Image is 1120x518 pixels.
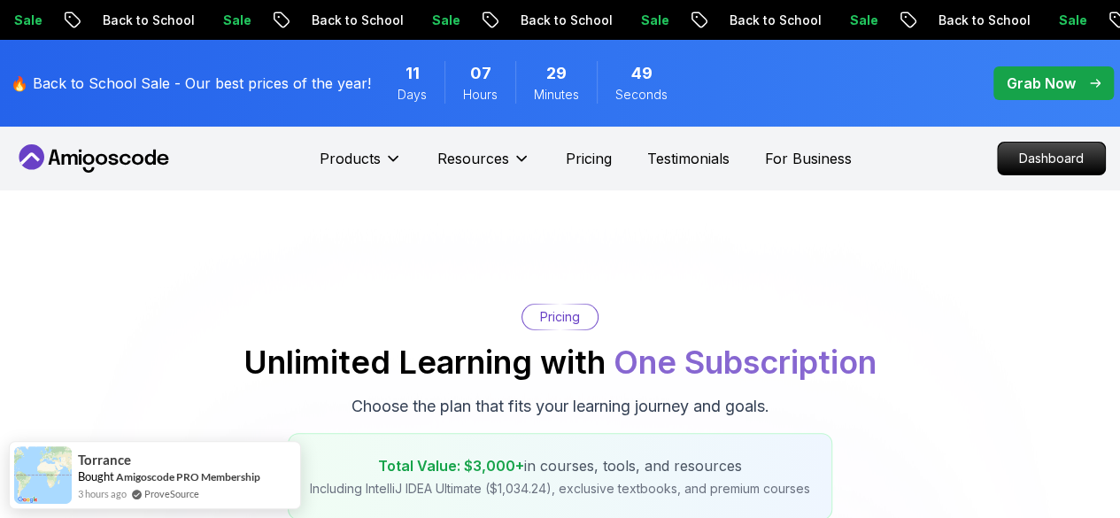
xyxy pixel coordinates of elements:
[534,86,579,104] span: Minutes
[378,457,524,475] span: Total Value: $3,000+
[88,12,208,29] p: Back to School
[997,142,1106,175] a: Dashboard
[243,344,877,380] h2: Unlimited Learning with
[647,148,730,169] a: Testimonials
[631,61,653,86] span: 49 Seconds
[417,12,474,29] p: Sale
[835,12,892,29] p: Sale
[506,12,626,29] p: Back to School
[351,394,769,419] p: Choose the plan that fits your learning journey and goals.
[437,148,530,183] button: Resources
[470,61,491,86] span: 7 Hours
[626,12,683,29] p: Sale
[78,486,127,501] span: 3 hours ago
[78,452,131,468] span: Torrance
[116,470,260,483] a: Amigoscode PRO Membership
[310,480,810,498] p: Including IntelliJ IDEA Ultimate ($1,034.24), exclusive textbooks, and premium courses
[614,343,877,382] span: One Subscription
[14,446,72,504] img: provesource social proof notification image
[540,308,580,326] p: Pricing
[310,455,810,476] p: in courses, tools, and resources
[320,148,402,183] button: Products
[1007,73,1076,94] p: Grab Now
[714,12,835,29] p: Back to School
[998,143,1105,174] p: Dashboard
[1044,12,1101,29] p: Sale
[144,486,199,501] a: ProveSource
[320,148,381,169] p: Products
[406,61,420,86] span: 11 Days
[463,86,498,104] span: Hours
[398,86,427,104] span: Days
[437,148,509,169] p: Resources
[208,12,265,29] p: Sale
[566,148,612,169] a: Pricing
[615,86,668,104] span: Seconds
[546,61,567,86] span: 29 Minutes
[297,12,417,29] p: Back to School
[11,73,371,94] p: 🔥 Back to School Sale - Our best prices of the year!
[923,12,1044,29] p: Back to School
[765,148,852,169] a: For Business
[78,469,114,483] span: Bought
